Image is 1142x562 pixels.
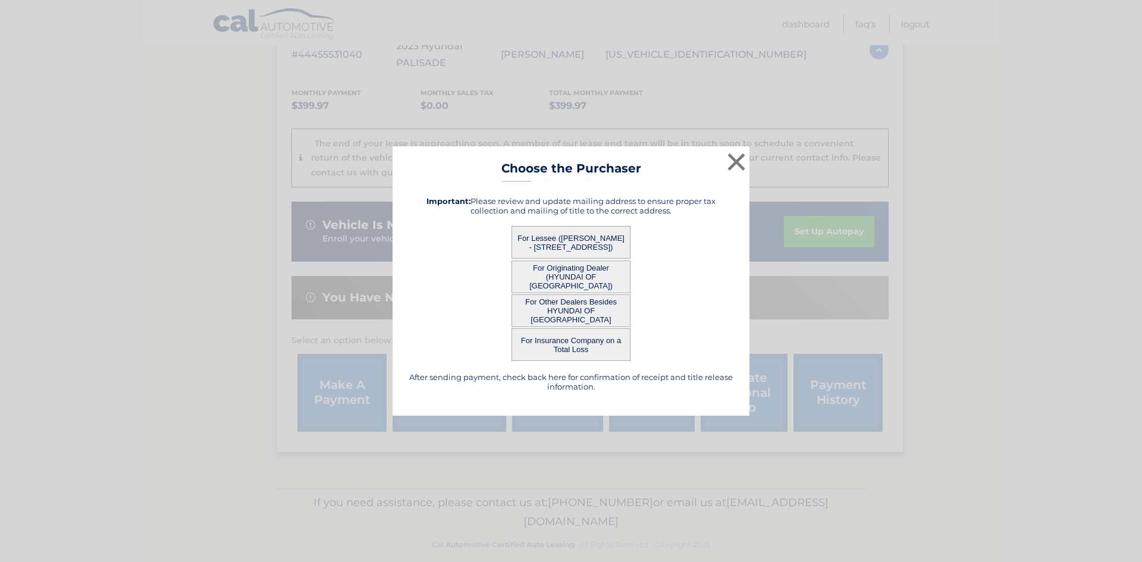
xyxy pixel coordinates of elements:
strong: Important: [426,196,470,206]
button: × [724,150,748,174]
h5: Please review and update mailing address to ensure proper tax collection and mailing of title to ... [407,196,735,215]
h5: After sending payment, check back here for confirmation of receipt and title release information. [407,372,735,391]
button: For Originating Dealer (HYUNDAI OF [GEOGRAPHIC_DATA]) [512,260,630,293]
button: For Lessee ([PERSON_NAME] - [STREET_ADDRESS]) [512,226,630,259]
button: For Insurance Company on a Total Loss [512,328,630,361]
h3: Choose the Purchaser [501,161,641,182]
button: For Other Dealers Besides HYUNDAI OF [GEOGRAPHIC_DATA] [512,294,630,327]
